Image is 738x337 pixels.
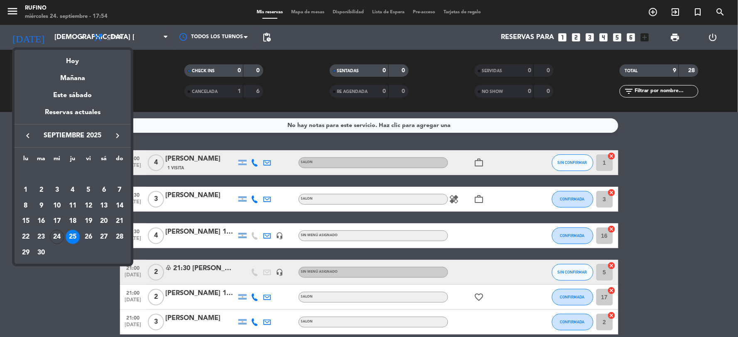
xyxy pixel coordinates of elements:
[15,67,131,84] div: Mañana
[18,213,34,229] td: 15 de septiembre de 2025
[112,154,127,167] th: domingo
[34,182,49,198] td: 2 de septiembre de 2025
[34,229,49,245] td: 23 de septiembre de 2025
[49,213,65,229] td: 17 de septiembre de 2025
[18,229,34,245] td: 22 de septiembre de 2025
[66,230,80,244] div: 25
[97,199,111,213] div: 13
[35,130,110,141] span: septiembre 2025
[110,130,125,141] button: keyboard_arrow_right
[65,213,81,229] td: 18 de septiembre de 2025
[19,246,33,260] div: 29
[81,198,96,214] td: 12 de septiembre de 2025
[20,130,35,141] button: keyboard_arrow_left
[113,199,127,213] div: 14
[97,214,111,228] div: 20
[65,229,81,245] td: 25 de septiembre de 2025
[18,166,127,182] td: SEP.
[97,183,111,197] div: 6
[49,154,65,167] th: miércoles
[96,182,112,198] td: 6 de septiembre de 2025
[49,229,65,245] td: 24 de septiembre de 2025
[81,214,96,228] div: 19
[19,214,33,228] div: 15
[18,154,34,167] th: lunes
[112,198,127,214] td: 14 de septiembre de 2025
[112,213,127,229] td: 21 de septiembre de 2025
[81,199,96,213] div: 12
[66,199,80,213] div: 11
[65,182,81,198] td: 4 de septiembre de 2025
[34,245,49,261] td: 30 de septiembre de 2025
[23,131,33,141] i: keyboard_arrow_left
[81,230,96,244] div: 26
[96,213,112,229] td: 20 de septiembre de 2025
[66,183,80,197] div: 4
[81,183,96,197] div: 5
[81,182,96,198] td: 5 de septiembre de 2025
[49,182,65,198] td: 3 de septiembre de 2025
[19,183,33,197] div: 1
[19,230,33,244] div: 22
[34,213,49,229] td: 16 de septiembre de 2025
[18,198,34,214] td: 8 de septiembre de 2025
[97,230,111,244] div: 27
[34,198,49,214] td: 9 de septiembre de 2025
[50,199,64,213] div: 10
[81,229,96,245] td: 26 de septiembre de 2025
[50,183,64,197] div: 3
[50,230,64,244] div: 24
[66,214,80,228] div: 18
[15,50,131,67] div: Hoy
[15,84,131,107] div: Este sábado
[50,214,64,228] div: 17
[34,183,49,197] div: 2
[113,230,127,244] div: 28
[113,183,127,197] div: 7
[96,198,112,214] td: 13 de septiembre de 2025
[65,198,81,214] td: 11 de septiembre de 2025
[81,154,96,167] th: viernes
[113,131,123,141] i: keyboard_arrow_right
[112,182,127,198] td: 7 de septiembre de 2025
[34,214,49,228] div: 16
[18,182,34,198] td: 1 de septiembre de 2025
[113,214,127,228] div: 21
[65,154,81,167] th: jueves
[96,229,112,245] td: 27 de septiembre de 2025
[112,229,127,245] td: 28 de septiembre de 2025
[34,154,49,167] th: martes
[81,213,96,229] td: 19 de septiembre de 2025
[34,246,49,260] div: 30
[18,245,34,261] td: 29 de septiembre de 2025
[34,199,49,213] div: 9
[34,230,49,244] div: 23
[15,107,131,124] div: Reservas actuales
[19,199,33,213] div: 8
[96,154,112,167] th: sábado
[49,198,65,214] td: 10 de septiembre de 2025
